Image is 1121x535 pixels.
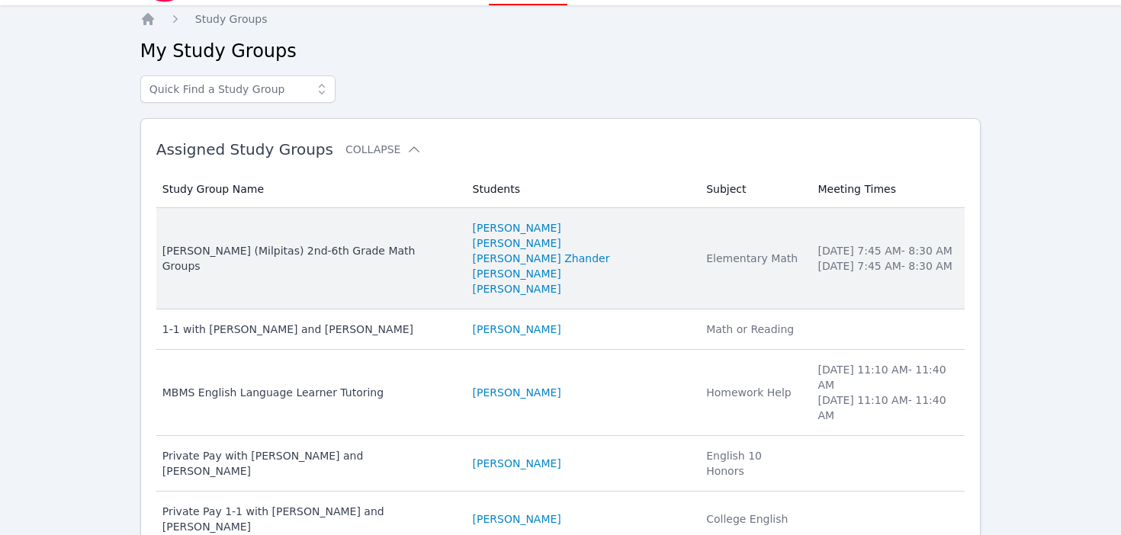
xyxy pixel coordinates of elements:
div: Homework Help [706,385,799,400]
h2: My Study Groups [140,39,981,63]
div: Elementary Math [706,251,799,266]
th: Students [464,171,698,208]
div: Private Pay with [PERSON_NAME] and [PERSON_NAME] [162,448,455,479]
tr: 1-1 with [PERSON_NAME] and [PERSON_NAME][PERSON_NAME]Math or Reading [156,309,965,350]
a: [PERSON_NAME] Zhander [PERSON_NAME] [473,251,689,281]
div: 1-1 with [PERSON_NAME] and [PERSON_NAME] [162,322,455,337]
a: [PERSON_NAME] [473,322,561,337]
a: [PERSON_NAME] [473,235,561,251]
th: Study Group Name [156,171,464,208]
li: [DATE] 11:10 AM - 11:40 AM [817,392,956,423]
tr: [PERSON_NAME] (Milpitas) 2nd-6th Grade Math Groups[PERSON_NAME][PERSON_NAME][PERSON_NAME] Zhander... [156,208,965,309]
nav: Breadcrumb [140,11,981,27]
input: Quick Find a Study Group [140,75,336,103]
li: [DATE] 11:10 AM - 11:40 AM [817,362,956,392]
div: English 10 Honors [706,448,799,479]
li: [DATE] 7:45 AM - 8:30 AM [817,258,956,274]
div: MBMS English Language Learner Tutoring [162,385,455,400]
a: [PERSON_NAME] [473,385,561,400]
a: Study Groups [195,11,268,27]
tr: MBMS English Language Learner Tutoring[PERSON_NAME]Homework Help[DATE] 11:10 AM- 11:40 AM[DATE] 1... [156,350,965,436]
a: [PERSON_NAME] [473,456,561,471]
a: [PERSON_NAME] [473,220,561,235]
div: Math or Reading [706,322,799,337]
div: [PERSON_NAME] (Milpitas) 2nd-6th Grade Math Groups [162,243,455,274]
th: Subject [697,171,808,208]
span: Study Groups [195,13,268,25]
a: [PERSON_NAME] [473,281,561,296]
button: Collapse [345,142,422,157]
tr: Private Pay with [PERSON_NAME] and [PERSON_NAME][PERSON_NAME]English 10 Honors [156,436,965,492]
div: Private Pay 1-1 with [PERSON_NAME] and [PERSON_NAME] [162,504,455,534]
span: Assigned Study Groups [156,140,333,159]
th: Meeting Times [808,171,965,208]
li: [DATE] 7:45 AM - 8:30 AM [817,243,956,258]
a: [PERSON_NAME] [473,511,561,527]
div: College English [706,511,799,527]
